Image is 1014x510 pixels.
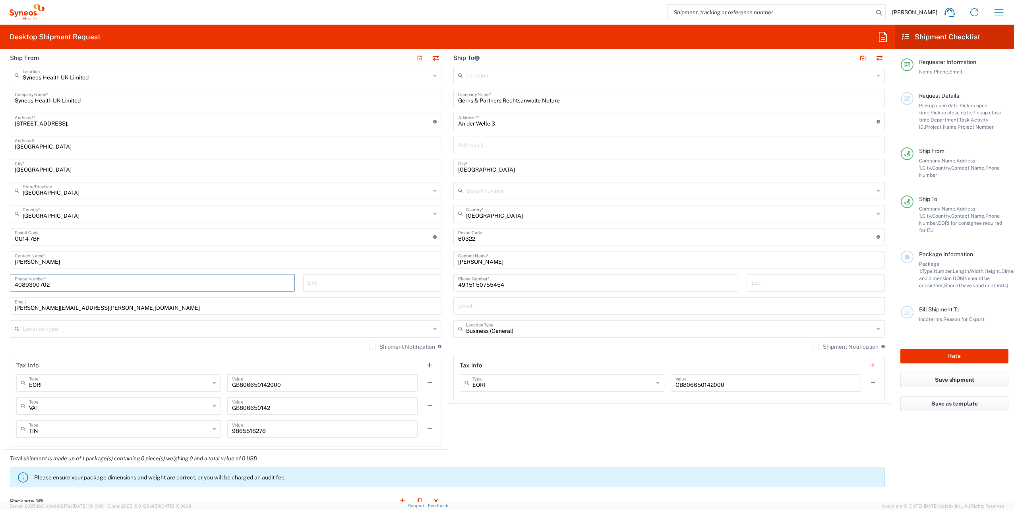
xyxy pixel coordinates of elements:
[900,373,1008,387] button: Save shipment
[970,268,985,274] span: Width,
[931,117,959,123] span: Department,
[10,54,39,62] h2: Ship From
[919,316,943,322] span: Incoterms,
[460,361,482,369] h2: Tax Info
[919,251,973,257] span: Package Information
[922,213,932,219] span: City,
[953,268,970,274] span: Length,
[73,504,104,508] span: [DATE] 10:10:00
[453,54,480,62] h2: Ship To
[934,268,953,274] span: Number,
[919,102,960,108] span: Pickup open date,
[369,344,435,350] label: Shipment Notification
[922,165,932,171] span: City,
[919,261,939,274] span: Package 1:
[882,502,1004,510] span: Copyright © [DATE]-[DATE] Agistix Inc., All Rights Reserved
[985,268,1001,274] span: Height,
[943,316,985,322] span: Reason for Export
[959,117,971,123] span: Task,
[428,503,448,508] a: Feedback
[408,503,428,508] a: Support
[10,504,104,508] span: Server: 2025.18.0-a0edd1917ac
[16,361,39,369] h2: Tax Info
[34,474,881,481] p: Please ensure your package dimensions and weight are correct, or you will be charged an audit fee.
[922,268,934,274] span: Type,
[900,349,1008,363] button: Rate
[951,213,985,219] span: Contact Name,
[925,124,958,130] span: Project Name,
[892,9,937,16] span: [PERSON_NAME]
[919,93,959,99] span: Request Details
[919,196,937,202] span: Ship To
[4,455,263,462] em: Total shipment is made up of 1 package(s) containing 0 piece(s) weighing 0 and a total value of 0...
[949,69,962,75] span: Email
[919,69,934,75] span: Name,
[931,110,972,116] span: Pickup close date,
[160,504,191,508] span: [DATE] 10:06:13
[919,220,1002,233] span: EORI for consignee required for EU
[951,165,985,171] span: Contact Name,
[919,306,960,313] span: Bill Shipment To
[668,5,873,20] input: Shipment, tracking or reference number
[900,396,1008,411] button: Save as template
[813,344,879,350] label: Shipment Notification
[10,32,101,42] h2: Desktop Shipment Request
[919,158,956,164] span: Company Name,
[107,504,191,508] span: Client: 2025.18.0-198a450
[919,59,976,65] span: Requester Information
[932,165,951,171] span: Country,
[919,148,944,154] span: Ship From
[902,32,980,42] h2: Shipment Checklist
[944,282,1008,288] span: Should have valid content(s)
[919,206,956,212] span: Company Name,
[10,497,43,505] h2: Package 1
[932,213,951,219] span: Country,
[934,69,949,75] span: Phone,
[958,124,994,130] span: Project Number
